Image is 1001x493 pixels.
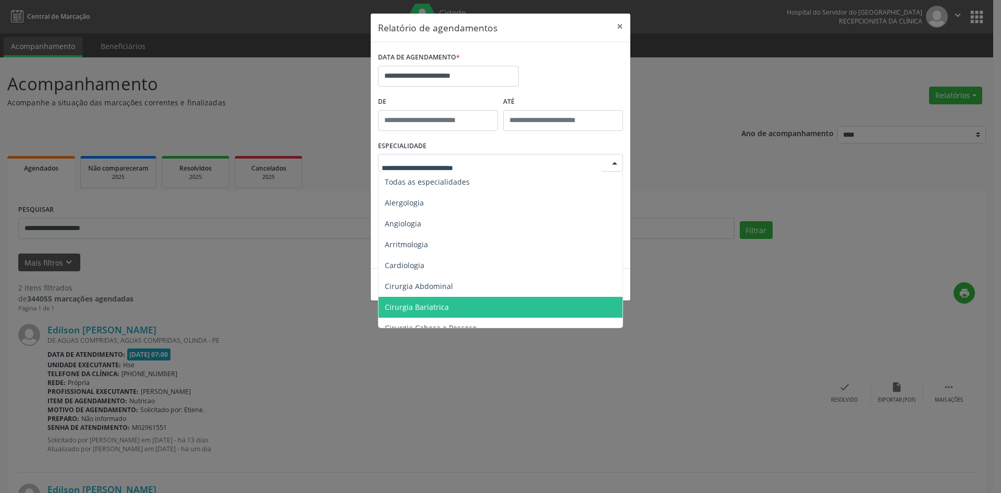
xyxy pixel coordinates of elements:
[385,260,424,270] span: Cardiologia
[378,138,426,154] label: ESPECIALIDADE
[385,302,449,312] span: Cirurgia Bariatrica
[385,239,428,249] span: Arritmologia
[385,281,453,291] span: Cirurgia Abdominal
[385,323,477,333] span: Cirurgia Cabeça e Pescoço
[378,94,498,110] label: De
[385,198,424,208] span: Alergologia
[385,219,421,229] span: Angiologia
[609,14,630,39] button: Close
[385,177,470,187] span: Todas as especialidades
[378,50,460,66] label: DATA DE AGENDAMENTO
[503,94,623,110] label: ATÉ
[378,21,497,34] h5: Relatório de agendamentos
